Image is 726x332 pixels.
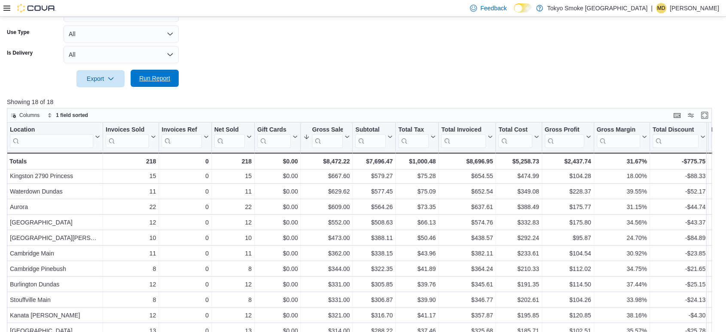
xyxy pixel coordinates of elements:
div: $175.77 [545,202,591,212]
div: $306.87 [355,295,393,305]
div: $95.87 [545,233,591,243]
span: MD [657,3,665,13]
div: 0 [162,279,208,289]
div: $474.99 [498,171,539,181]
button: Total Discount [653,126,705,148]
div: 12 [214,217,252,227]
div: Net Sold [214,126,245,148]
div: Gift Cards [257,126,291,134]
div: 0 [162,310,208,320]
div: $195.85 [498,310,539,320]
div: Location [10,126,93,148]
div: $357.87 [441,310,493,320]
div: $175.80 [545,217,591,227]
div: $629.62 [303,186,350,197]
div: -$25.15 [653,279,705,289]
button: Enter fullscreen [699,110,710,120]
div: -$21.65 [653,264,705,274]
div: $322.35 [355,264,393,274]
div: 0 [162,186,208,197]
div: 8 [106,264,156,274]
span: 1 field sorted [56,112,88,119]
div: 18.00% [597,171,647,181]
div: 34.56% [597,217,647,227]
button: Run Report [131,70,179,87]
div: $233.61 [498,248,539,258]
div: $39.76 [398,279,436,289]
div: $349.08 [498,186,539,197]
div: Kanata [PERSON_NAME] [10,310,100,320]
div: Aurora [10,202,100,212]
div: [GEOGRAPHIC_DATA][PERSON_NAME] [10,233,100,243]
div: $39.90 [398,295,436,305]
div: $388.11 [355,233,393,243]
div: $473.00 [303,233,350,243]
div: 0 [162,156,208,166]
div: $0.00 [257,295,298,305]
div: Invoices Sold [106,126,149,148]
p: Tokyo Smoke [GEOGRAPHIC_DATA] [547,3,648,13]
div: 12 [106,310,156,320]
div: $202.61 [498,295,539,305]
button: Export [76,70,125,87]
div: 10 [214,233,252,243]
div: $388.49 [498,202,539,212]
div: $364.24 [441,264,493,274]
div: 0 [162,217,208,227]
div: $292.24 [498,233,539,243]
label: Use Type [7,29,29,36]
div: Stouffville Main [10,295,100,305]
button: Total Tax [398,126,436,148]
span: Columns [19,112,40,119]
div: $0.00 [257,186,298,197]
div: Total Invoiced [441,126,486,148]
div: $75.09 [398,186,436,197]
button: Total Cost [498,126,539,148]
div: Gross Profit [545,126,584,148]
div: $50.46 [398,233,436,243]
button: Columns [7,110,43,120]
div: 11 [214,186,252,197]
div: $210.33 [498,264,539,274]
div: 11 [106,186,156,197]
div: 218 [106,156,156,166]
div: Gross Sales [312,126,343,148]
div: -$43.37 [653,217,705,227]
div: $0.00 [257,156,298,166]
div: $7,696.47 [355,156,393,166]
div: $362.00 [303,248,350,258]
div: Subtotal [355,126,386,134]
div: $191.35 [498,279,539,289]
button: Gross Margin [597,126,647,148]
div: $579.27 [355,171,393,181]
div: 15 [214,171,252,181]
div: $346.77 [441,295,493,305]
button: All [64,25,179,43]
div: -$4.30 [653,310,705,320]
button: Invoices Ref [162,126,208,148]
div: 10 [106,233,156,243]
div: Totals [9,156,100,166]
label: Is Delivery [7,49,33,56]
button: 1 field sorted [44,110,92,120]
div: Gross Profit [545,126,584,134]
span: Run Report [139,74,170,83]
div: 34.75% [597,264,647,274]
div: $112.02 [545,264,591,274]
div: $305.85 [355,279,393,289]
div: -$44.74 [653,202,705,212]
div: $0.00 [257,279,298,289]
div: $577.45 [355,186,393,197]
div: 0 [162,202,208,212]
div: Invoices Sold [106,126,149,134]
div: 0 [162,233,208,243]
div: $104.28 [545,171,591,181]
div: Cambridge Pinebush [10,264,100,274]
div: $654.55 [441,171,493,181]
img: Cova [17,4,56,12]
div: $8,472.22 [303,156,350,166]
button: Total Invoiced [441,126,493,148]
div: 218 [214,156,252,166]
div: Gift Card Sales [257,126,291,148]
